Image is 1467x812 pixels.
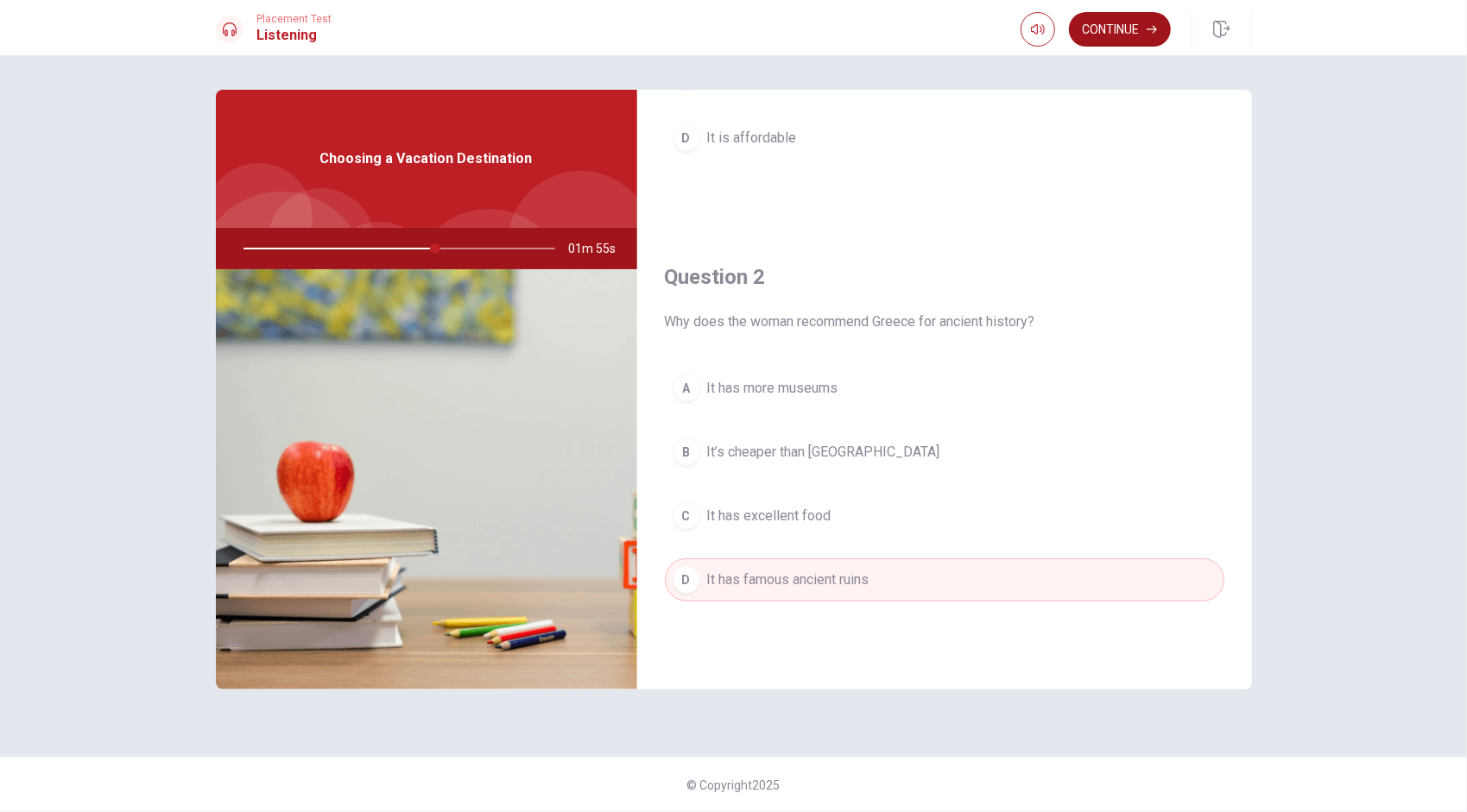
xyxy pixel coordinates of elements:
div: A [673,375,700,402]
h1: Listening [257,25,332,46]
span: It is affordable [707,128,797,148]
button: Continue [1069,12,1171,47]
span: Placement Test [257,13,332,25]
span: Choosing a Vacation Destination [320,148,533,169]
div: D [673,566,700,594]
span: It has excellent food [707,506,832,526]
button: CIt has excellent food [665,494,1224,538]
span: It has famous ancient ruins [707,570,869,590]
div: D [673,124,700,152]
h4: Question 2 [665,263,1224,291]
div: C [673,502,700,530]
button: BIt’s cheaper than [GEOGRAPHIC_DATA] [665,431,1224,474]
button: DIt is affordable [665,116,1224,160]
img: Choosing a Vacation Destination [216,269,637,689]
span: Why does the woman recommend Greece for ancient history? [665,312,1224,332]
button: AIt has more museums [665,367,1224,410]
div: B [673,438,700,466]
span: It’s cheaper than [GEOGRAPHIC_DATA] [707,442,940,463]
span: © Copyright 2025 [687,778,781,792]
span: It has more museums [707,378,838,399]
span: 01m 55s [569,228,630,269]
button: DIt has famous ancient ruins [665,558,1224,601]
